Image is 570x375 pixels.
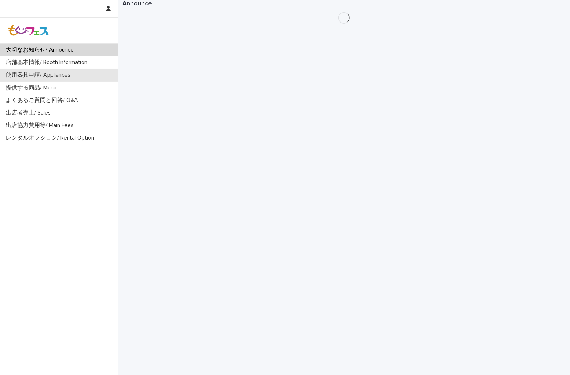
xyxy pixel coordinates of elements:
[3,72,76,78] p: 使用器具申請/ Appliances
[6,23,51,38] img: Z8gcrWHQVC4NX3Wf4olx
[3,122,79,129] p: 出店協力費用等/ Main Fees
[3,59,93,66] p: 店舗基本情報/ Booth Information
[3,97,84,104] p: よくあるご質問と回答/ Q&A
[3,109,56,116] p: 出店者売上/ Sales
[3,84,62,91] p: 提供する商品/ Menu
[3,47,79,53] p: 大切なお知らせ/ Announce
[3,135,100,141] p: レンタルオプション/ Rental Option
